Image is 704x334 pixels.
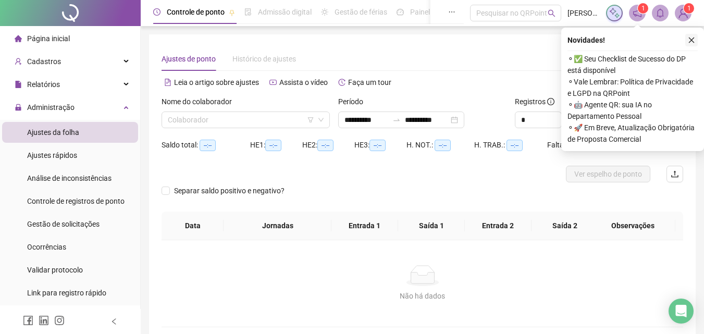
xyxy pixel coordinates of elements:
span: Assista o vídeo [279,78,328,86]
div: Saldo total: [162,139,250,151]
div: H. NOT.: [406,139,474,151]
label: Nome do colaborador [162,96,239,107]
span: facebook [23,315,33,326]
span: 1 [687,5,691,12]
th: Jornadas [224,212,331,240]
span: Histórico de ajustes [232,55,296,63]
span: Faça um tour [348,78,391,86]
span: --:-- [200,140,216,151]
span: left [110,318,118,325]
span: Link para registro rápido [27,289,106,297]
span: file [15,81,22,88]
span: --:-- [265,140,281,151]
span: pushpin [229,9,235,16]
span: Validar protocolo [27,266,83,274]
div: Open Intercom Messenger [669,299,694,324]
span: --:-- [507,140,523,151]
span: history [338,79,345,86]
span: dashboard [397,8,404,16]
span: to [392,116,401,124]
span: Painel do DP [410,8,451,16]
span: ⚬ Vale Lembrar: Política de Privacidade e LGPD na QRPoint [567,76,698,99]
span: down [318,117,324,123]
span: instagram [54,315,65,326]
span: Cadastros [27,57,61,66]
div: HE 2: [302,139,354,151]
span: filter [307,117,314,123]
span: Leia o artigo sobre ajustes [174,78,259,86]
span: info-circle [547,98,554,105]
span: lock [15,104,22,111]
span: Faltas: [547,141,571,149]
th: Observações [590,212,675,240]
span: Ajustes da folha [27,128,79,137]
span: Novidades ! [567,34,605,46]
span: Ajustes rápidos [27,151,77,159]
span: close [688,36,695,44]
span: Ocorrências [27,243,66,251]
span: Observações [599,220,667,231]
span: Ajustes de ponto [162,55,216,63]
sup: 1 [638,3,648,14]
span: user-add [15,58,22,65]
div: HE 1: [250,139,302,151]
th: Saída 2 [532,212,598,240]
span: Gestão de férias [335,8,387,16]
span: Controle de ponto [167,8,225,16]
span: --:-- [317,140,334,151]
th: Data [162,212,224,240]
span: Separar saldo positivo e negativo? [170,185,289,196]
span: home [15,35,22,42]
span: --:-- [435,140,451,151]
span: sun [321,8,328,16]
span: Controle de registros de ponto [27,197,125,205]
img: sparkle-icon.fc2bf0ac1784a2077858766a79e2daf3.svg [609,7,620,19]
span: file-text [164,79,171,86]
span: Registros [515,96,554,107]
span: Administração [27,103,75,112]
span: youtube [269,79,277,86]
span: ⚬ ✅ Seu Checklist de Sucesso do DP está disponível [567,53,698,76]
div: Não há dados [174,290,671,302]
img: 59777 [675,5,691,21]
span: swap-right [392,116,401,124]
span: ⚬ 🤖 Agente QR: sua IA no Departamento Pessoal [567,99,698,122]
label: Período [338,96,370,107]
th: Entrada 1 [331,212,398,240]
span: Página inicial [27,34,70,43]
span: clock-circle [153,8,160,16]
th: Entrada 2 [465,212,532,240]
span: file-done [244,8,252,16]
span: [PERSON_NAME] [567,7,600,19]
div: H. TRAB.: [474,139,547,151]
span: Relatórios [27,80,60,89]
span: ellipsis [448,8,455,16]
span: notification [633,8,642,18]
span: Gestão de solicitações [27,220,100,228]
span: 1 [641,5,645,12]
span: search [548,9,555,17]
span: Análise de inconsistências [27,174,112,182]
th: Saída 1 [398,212,465,240]
div: HE 3: [354,139,406,151]
span: upload [671,170,679,178]
span: --:-- [369,140,386,151]
button: Ver espelho de ponto [566,166,650,182]
span: bell [656,8,665,18]
span: Admissão digital [258,8,312,16]
span: ⚬ 🚀 Em Breve, Atualização Obrigatória de Proposta Comercial [567,122,698,145]
span: linkedin [39,315,49,326]
sup: Atualize o seu contato no menu Meus Dados [684,3,694,14]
